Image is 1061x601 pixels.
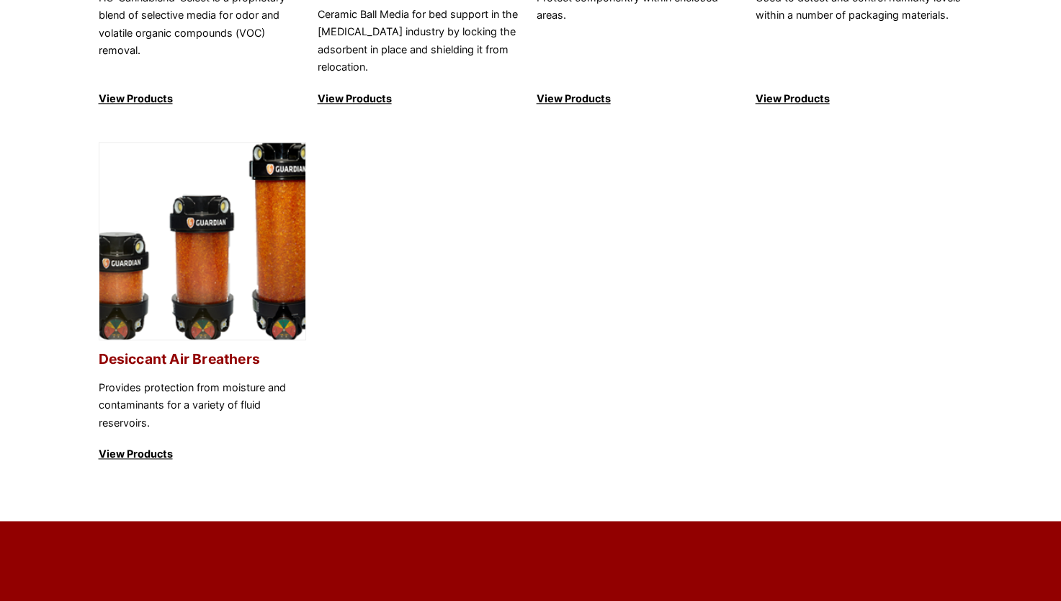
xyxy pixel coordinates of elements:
[99,90,306,107] p: View Products
[99,379,306,432] p: Provides protection from moisture and contaminants for a variety of fluid reservoirs.
[99,351,306,368] h2: Desiccant Air Breathers
[99,143,305,341] img: Desiccant Air Breathers
[99,142,306,463] a: Desiccant Air Breathers Desiccant Air Breathers Provides protection from moisture and contaminant...
[99,445,306,463] p: View Products
[537,90,744,107] p: View Products
[318,90,525,107] p: View Products
[756,90,963,107] p: View Products
[318,6,525,76] p: Ceramic Ball Media for bed support in the [MEDICAL_DATA] industry by locking the adsorbent in pla...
